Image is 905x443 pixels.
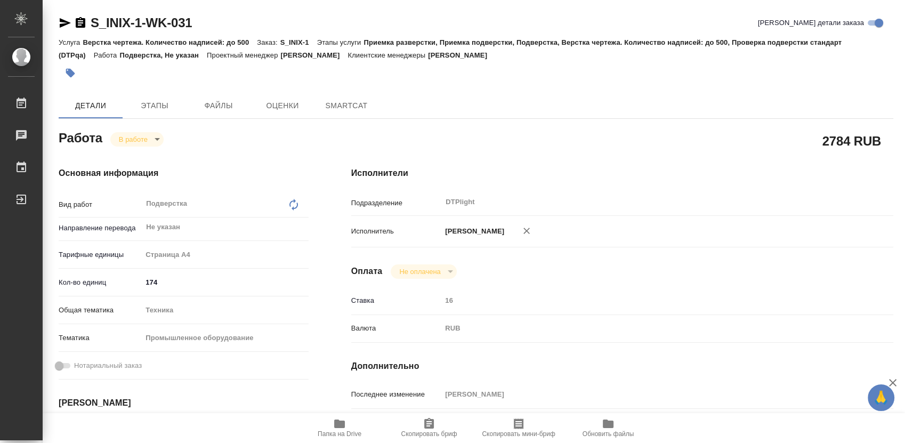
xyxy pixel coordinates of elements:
[142,329,308,347] div: Промышленное оборудование
[295,413,384,443] button: Папка на Drive
[59,277,142,288] p: Кол-во единиц
[59,38,842,59] p: Приемка разверстки, Приемка подверстки, Подверстка, Верстка чертежа. Количество надписей: до 500,...
[318,430,361,438] span: Папка на Drive
[59,167,309,180] h4: Основная информация
[351,167,893,180] h4: Исполнители
[116,135,151,144] button: В работе
[441,319,848,337] div: RUB
[142,275,308,290] input: ✎ Введи что-нибудь
[351,360,893,373] h4: Дополнительно
[193,99,244,112] span: Файлы
[280,51,348,59] p: [PERSON_NAME]
[428,51,495,59] p: [PERSON_NAME]
[441,386,848,402] input: Пустое поле
[868,384,894,411] button: 🙏
[396,267,443,276] button: Не оплачена
[384,413,474,443] button: Скопировать бриф
[872,386,890,409] span: 🙏
[351,265,383,278] h4: Оплата
[317,38,364,46] p: Этапы услуги
[280,38,317,46] p: S_INIX-1
[351,295,442,306] p: Ставка
[391,264,456,279] div: В работе
[758,18,864,28] span: [PERSON_NAME] детали заказа
[74,17,87,29] button: Скопировать ссылку
[515,219,538,243] button: Удалить исполнителя
[257,99,308,112] span: Оценки
[59,61,82,85] button: Добавить тэг
[583,430,634,438] span: Обновить файлы
[142,246,308,264] div: Страница А4
[207,51,280,59] p: Проектный менеджер
[351,389,442,400] p: Последнее изменение
[351,198,442,208] p: Подразделение
[94,51,120,59] p: Работа
[59,17,71,29] button: Скопировать ссылку для ЯМессенджера
[142,301,308,319] div: Техника
[129,99,180,112] span: Этапы
[74,360,142,371] span: Нотариальный заказ
[59,397,309,409] h4: [PERSON_NAME]
[59,38,83,46] p: Услуга
[59,333,142,343] p: Тематика
[91,15,192,30] a: S_INIX-1-WK-031
[563,413,653,443] button: Обновить файлы
[83,38,257,46] p: Верстка чертежа. Количество надписей: до 500
[441,226,504,237] p: [PERSON_NAME]
[474,413,563,443] button: Скопировать мини-бриф
[351,226,442,237] p: Исполнитель
[65,99,116,112] span: Детали
[351,323,442,334] p: Валюта
[59,305,142,316] p: Общая тематика
[348,51,428,59] p: Клиентские менеджеры
[441,293,848,308] input: Пустое поле
[59,127,102,147] h2: Работа
[59,249,142,260] p: Тарифные единицы
[321,99,372,112] span: SmartCat
[110,132,164,147] div: В работе
[482,430,555,438] span: Скопировать мини-бриф
[59,223,142,233] p: Направление перевода
[822,132,881,150] h2: 2784 RUB
[257,38,280,46] p: Заказ:
[401,430,457,438] span: Скопировать бриф
[119,51,207,59] p: Подверстка, Не указан
[59,199,142,210] p: Вид работ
